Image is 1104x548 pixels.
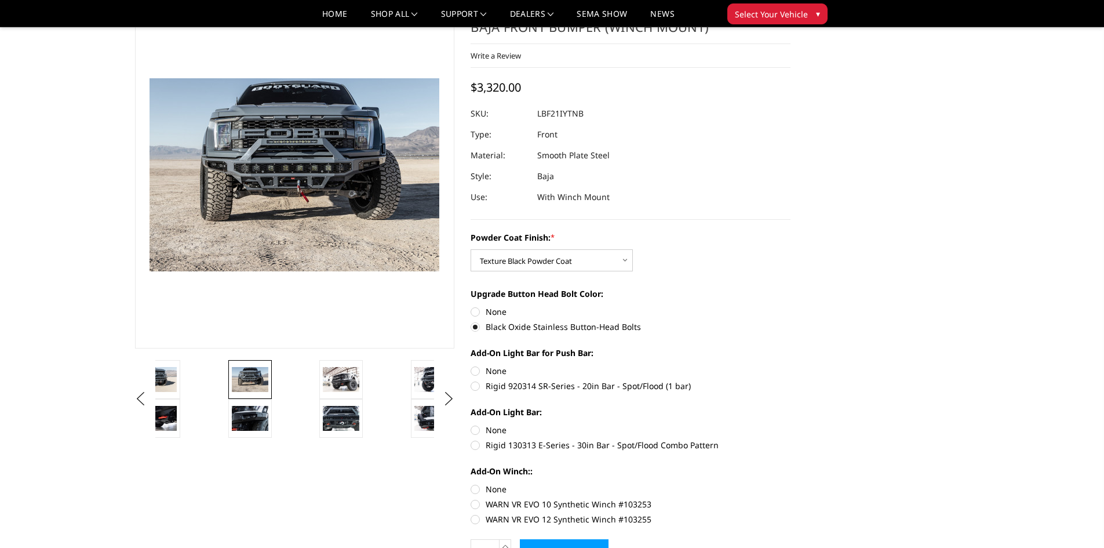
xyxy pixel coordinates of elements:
[322,10,347,27] a: Home
[471,347,790,359] label: Add-On Light Bar for Push Bar:
[735,8,808,20] span: Select Your Vehicle
[577,10,627,27] a: SEMA Show
[471,498,790,510] label: WARN VR EVO 10 Synthetic Winch #103253
[471,380,790,392] label: Rigid 920314 SR-Series - 20in Bar - Spot/Flood (1 bar)
[471,103,529,124] dt: SKU:
[441,10,487,27] a: Support
[471,306,790,318] label: None
[140,406,177,430] img: 2021-2025 Ford Raptor - Freedom Series - Baja Front Bumper (winch mount)
[323,406,359,430] img: 2021-2025 Ford Raptor - Freedom Series - Baja Front Bumper (winch mount)
[537,187,610,208] dd: With Winch Mount
[537,103,584,124] dd: LBF21IYTNB
[471,187,529,208] dt: Use:
[471,288,790,300] label: Upgrade Button Head Bolt Color:
[471,145,529,166] dt: Material:
[537,124,558,145] dd: Front
[414,367,451,391] img: 2021-2025 Ford Raptor - Freedom Series - Baja Front Bumper (winch mount)
[132,390,150,408] button: Previous
[414,406,451,430] img: 2021-2025 Ford Raptor - Freedom Series - Baja Front Bumper (winch mount)
[537,145,610,166] dd: Smooth Plate Steel
[816,8,820,20] span: ▾
[471,50,521,61] a: Write a Review
[471,231,790,244] label: Powder Coat Finish:
[440,390,457,408] button: Next
[471,166,529,187] dt: Style:
[135,1,455,349] a: 2021-2025 Ford Raptor - Freedom Series - Baja Front Bumper (winch mount)
[471,406,790,418] label: Add-On Light Bar:
[471,513,790,525] label: WARN VR EVO 12 Synthetic Winch #103255
[471,365,790,377] label: None
[537,166,554,187] dd: Baja
[471,483,790,495] label: None
[232,406,268,430] img: 2021-2025 Ford Raptor - Freedom Series - Baja Front Bumper (winch mount)
[471,321,790,333] label: Black Oxide Stainless Button-Head Bolts
[323,367,359,391] img: 2021-2025 Ford Raptor - Freedom Series - Baja Front Bumper (winch mount)
[471,439,790,451] label: Rigid 130313 E-Series - 30in Bar - Spot/Flood Combo Pattern
[471,424,790,436] label: None
[471,124,529,145] dt: Type:
[650,10,674,27] a: News
[727,3,828,24] button: Select Your Vehicle
[371,10,418,27] a: shop all
[232,367,268,391] img: 2021-2025 Ford Raptor - Freedom Series - Baja Front Bumper (winch mount)
[471,465,790,477] label: Add-On Winch::
[471,79,521,95] span: $3,320.00
[510,10,554,27] a: Dealers
[140,367,177,391] img: 2021-2025 Ford Raptor - Freedom Series - Baja Front Bumper (winch mount)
